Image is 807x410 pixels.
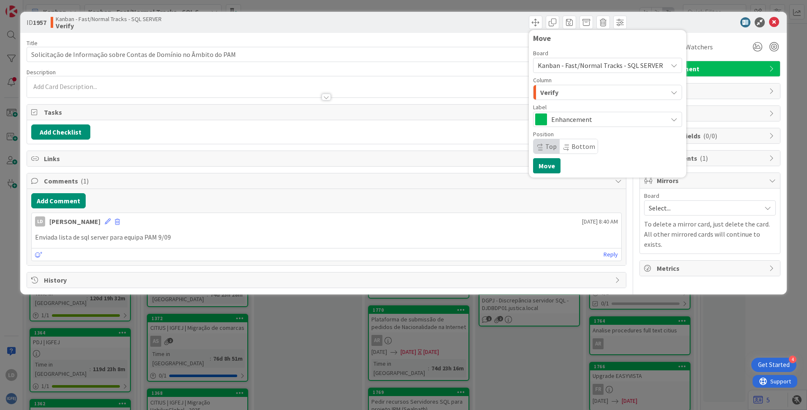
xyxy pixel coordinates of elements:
a: Reply [604,249,618,260]
span: ID [27,17,46,27]
span: Support [18,1,38,11]
span: Verify [540,87,558,98]
span: Enhancement [657,64,765,74]
button: Add Comment [31,193,86,208]
b: 1957 [33,18,46,27]
b: Verify [56,22,162,29]
div: LD [35,216,45,227]
span: Custom Fields [657,131,765,141]
span: [DATE] 8:40 AM [582,217,618,226]
button: Add Checklist [31,124,90,140]
span: Attachments [657,153,765,163]
span: ( 0/0 ) [703,132,717,140]
span: Tasks [44,107,611,117]
span: ( 1 ) [81,177,89,185]
label: Title [27,39,38,47]
span: Metrics [657,263,765,273]
span: Block [657,108,765,119]
span: Bottom [571,142,595,151]
span: Mirrors [657,175,765,186]
span: Comments [44,176,611,186]
p: To delete a mirror card, just delete the card. All other mirrored cards will continue to exists. [644,219,776,249]
span: ( 1 ) [700,154,708,162]
span: Description [27,68,56,76]
span: Enhancement [551,113,663,125]
span: Board [644,193,659,199]
span: Top [545,142,557,151]
button: Move [533,158,561,173]
p: Enviada lista de sql server para equipa PAM 9/09 [35,232,618,242]
span: Kanban - Fast/Normal Tracks - SQL SERVER [538,61,663,70]
span: Links [44,154,611,164]
span: Dates [657,86,765,96]
span: Select... [649,202,757,214]
span: Board [533,50,548,56]
div: 4 [789,356,796,363]
button: Verify [533,85,682,100]
div: [PERSON_NAME] [49,216,100,227]
span: Label [533,104,547,110]
span: Position [533,131,554,137]
span: Column [533,77,552,83]
div: Get Started [758,361,790,369]
span: Watchers [685,42,713,52]
input: type card name here... [27,47,626,62]
span: History [44,275,611,285]
div: Move [533,34,682,43]
span: Kanban - Fast/Normal Tracks - SQL SERVER [56,16,162,22]
div: Open Get Started checklist, remaining modules: 4 [751,358,796,372]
